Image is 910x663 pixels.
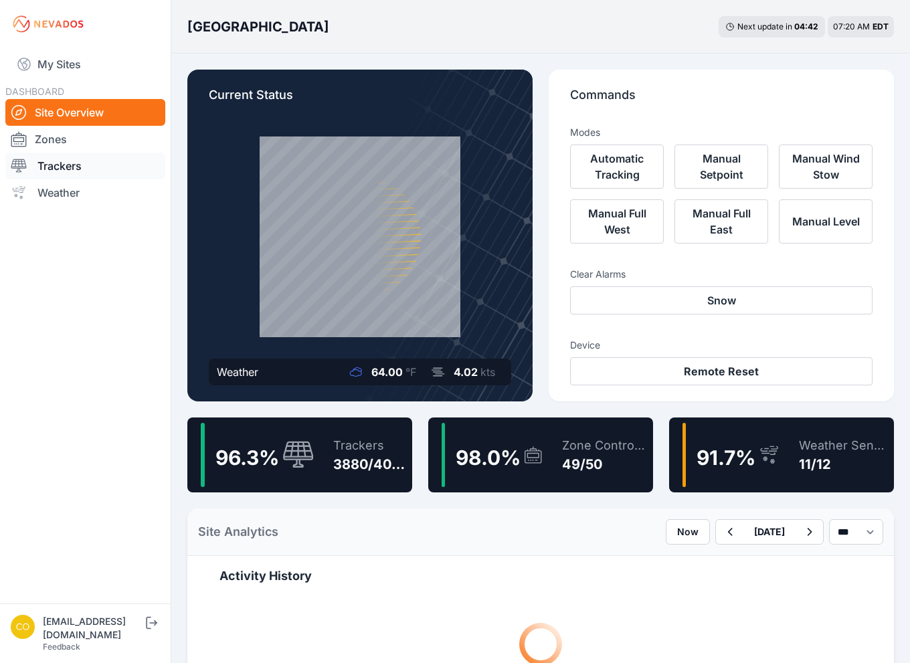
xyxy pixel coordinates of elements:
a: Trackers [5,153,165,179]
h2: Site Analytics [198,523,278,541]
a: Zones [5,126,165,153]
span: kts [480,365,495,379]
button: Manual Level [779,199,873,244]
img: controlroomoperator@invenergy.com [11,615,35,639]
span: °F [405,365,416,379]
div: Weather Sensors [799,436,889,455]
span: Next update in [737,21,792,31]
span: 91.7 % [697,446,755,470]
div: Weather [217,364,258,380]
a: 98.0%Zone Controllers49/50 [428,417,653,492]
span: 64.00 [371,365,403,379]
div: 11/12 [799,455,889,474]
div: Trackers [333,436,407,455]
h3: Device [570,339,873,352]
a: Site Overview [5,99,165,126]
button: [DATE] [743,520,796,544]
div: 3880/4027 [333,455,407,474]
h3: [GEOGRAPHIC_DATA] [187,17,329,36]
button: Manual Full West [570,199,664,244]
a: My Sites [5,48,165,80]
nav: Breadcrumb [187,9,329,44]
button: Automatic Tracking [570,145,664,189]
div: 04 : 42 [794,21,818,32]
a: 91.7%Weather Sensors11/12 [669,417,894,492]
a: Weather [5,179,165,206]
button: Manual Wind Stow [779,145,873,189]
span: DASHBOARD [5,86,64,97]
h2: Activity History [219,567,862,585]
h3: Modes [570,126,600,139]
button: Remote Reset [570,357,873,385]
span: EDT [873,21,889,31]
h3: Clear Alarms [570,268,873,281]
img: Nevados [11,13,86,35]
button: Manual Setpoint [674,145,768,189]
p: Current Status [209,86,511,115]
div: Zone Controllers [562,436,648,455]
div: 49/50 [562,455,648,474]
span: 4.02 [454,365,478,379]
button: Snow [570,286,873,314]
span: 07:20 AM [833,21,870,31]
div: [EMAIL_ADDRESS][DOMAIN_NAME] [43,615,143,642]
a: 96.3%Trackers3880/4027 [187,417,412,492]
span: 96.3 % [215,446,279,470]
a: Feedback [43,642,80,652]
span: 98.0 % [456,446,521,470]
p: Commands [570,86,873,115]
button: Now [666,519,710,545]
button: Manual Full East [674,199,768,244]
